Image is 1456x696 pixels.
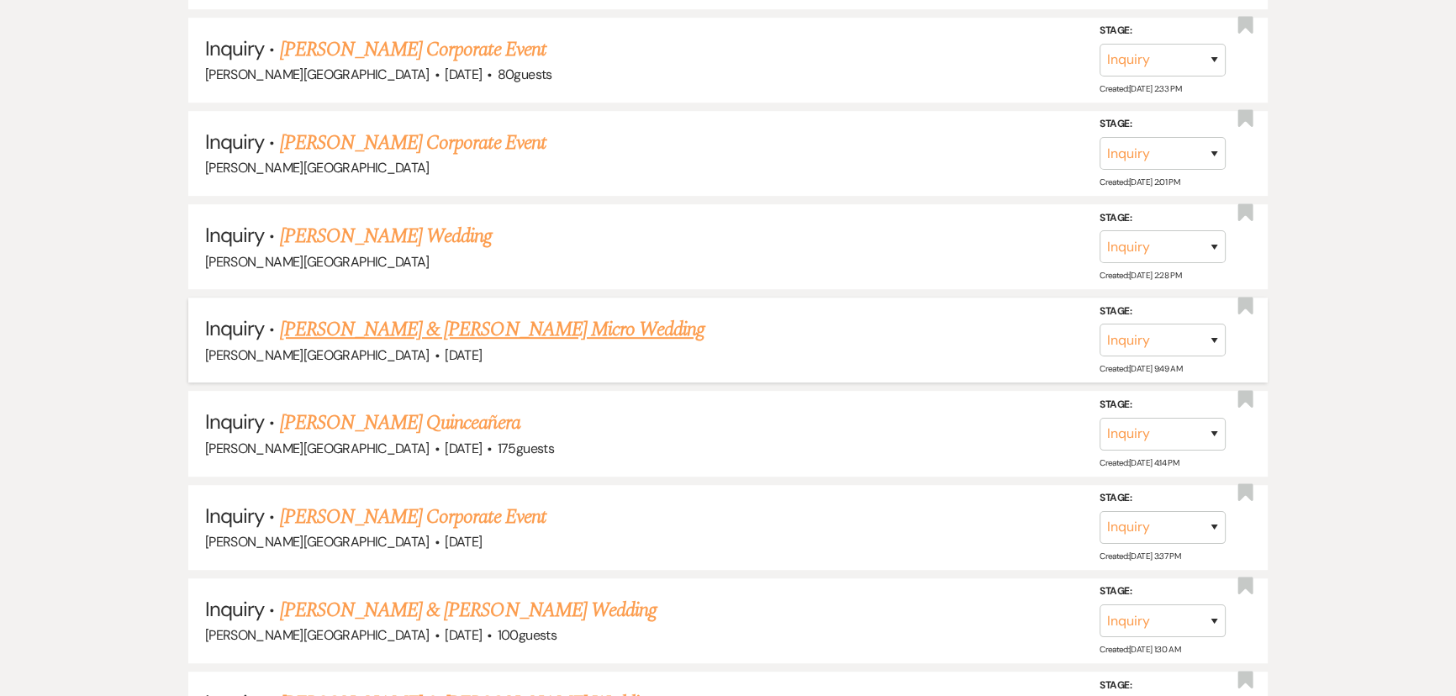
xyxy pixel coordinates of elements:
[498,440,554,457] span: 175 guests
[1100,22,1226,40] label: Stage:
[445,440,482,457] span: [DATE]
[205,253,430,271] span: [PERSON_NAME][GEOGRAPHIC_DATA]
[205,159,430,177] span: [PERSON_NAME][GEOGRAPHIC_DATA]
[445,66,482,83] span: [DATE]
[1100,644,1180,655] span: Created: [DATE] 1:30 AM
[205,346,430,364] span: [PERSON_NAME][GEOGRAPHIC_DATA]
[1100,551,1180,562] span: Created: [DATE] 3:37 PM
[205,35,264,61] span: Inquiry
[205,503,264,529] span: Inquiry
[445,533,482,551] span: [DATE]
[498,626,557,644] span: 100 guests
[280,595,657,625] a: [PERSON_NAME] & [PERSON_NAME] Wedding
[498,66,552,83] span: 80 guests
[205,66,430,83] span: [PERSON_NAME][GEOGRAPHIC_DATA]
[1100,489,1226,508] label: Stage:
[205,129,264,155] span: Inquiry
[1100,209,1226,228] label: Stage:
[1100,303,1226,321] label: Stage:
[1100,83,1181,94] span: Created: [DATE] 2:33 PM
[205,222,264,248] span: Inquiry
[280,34,546,65] a: [PERSON_NAME] Corporate Event
[1100,177,1179,187] span: Created: [DATE] 2:01 PM
[205,626,430,644] span: [PERSON_NAME][GEOGRAPHIC_DATA]
[1100,457,1179,468] span: Created: [DATE] 4:14 PM
[280,408,520,438] a: [PERSON_NAME] Quinceañera
[205,596,264,622] span: Inquiry
[280,221,493,251] a: [PERSON_NAME] Wedding
[1100,363,1182,374] span: Created: [DATE] 9:49 AM
[445,626,482,644] span: [DATE]
[280,502,546,532] a: [PERSON_NAME] Corporate Event
[205,315,264,341] span: Inquiry
[205,533,430,551] span: [PERSON_NAME][GEOGRAPHIC_DATA]
[280,314,705,345] a: [PERSON_NAME] & [PERSON_NAME] Micro Wedding
[1100,115,1226,134] label: Stage:
[1100,583,1226,601] label: Stage:
[1100,677,1226,695] label: Stage:
[280,128,546,158] a: [PERSON_NAME] Corporate Event
[1100,270,1181,281] span: Created: [DATE] 2:28 PM
[445,346,482,364] span: [DATE]
[205,409,264,435] span: Inquiry
[205,440,430,457] span: [PERSON_NAME][GEOGRAPHIC_DATA]
[1100,396,1226,414] label: Stage:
